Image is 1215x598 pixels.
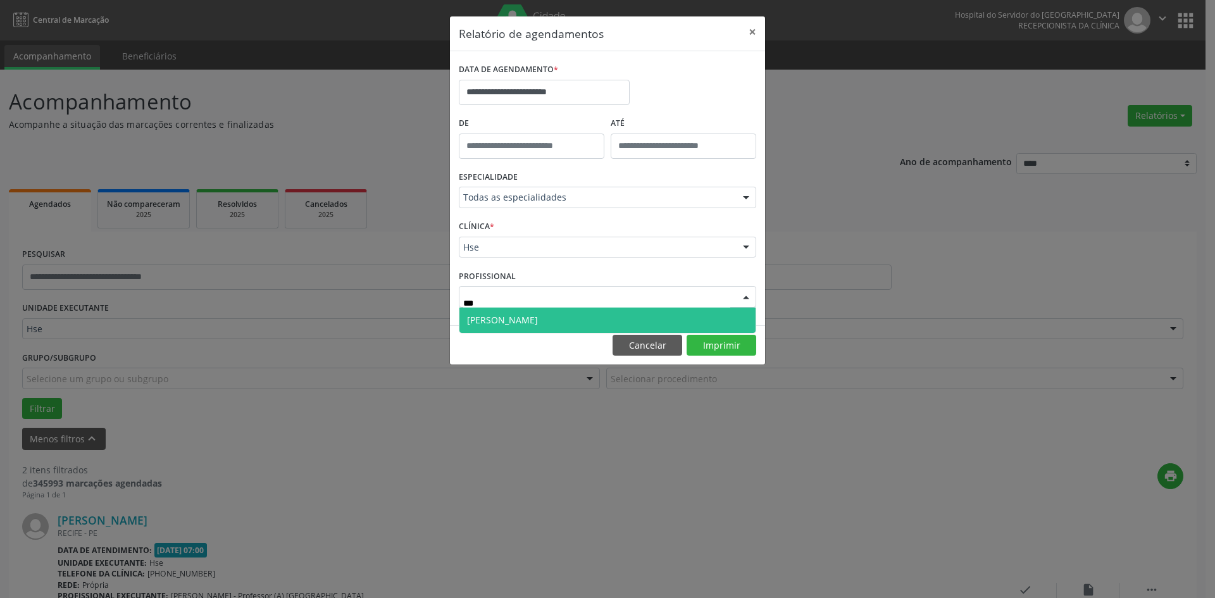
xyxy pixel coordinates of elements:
span: Todas as especialidades [463,191,730,204]
span: Hse [463,241,730,254]
label: CLÍNICA [459,217,494,237]
h5: Relatório de agendamentos [459,25,604,42]
label: PROFISSIONAL [459,266,516,286]
button: Close [740,16,765,47]
button: Imprimir [687,335,756,356]
label: De [459,114,604,134]
span: [PERSON_NAME] [467,314,538,326]
button: Cancelar [613,335,682,356]
label: ESPECIALIDADE [459,168,518,187]
label: DATA DE AGENDAMENTO [459,60,558,80]
label: ATÉ [611,114,756,134]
